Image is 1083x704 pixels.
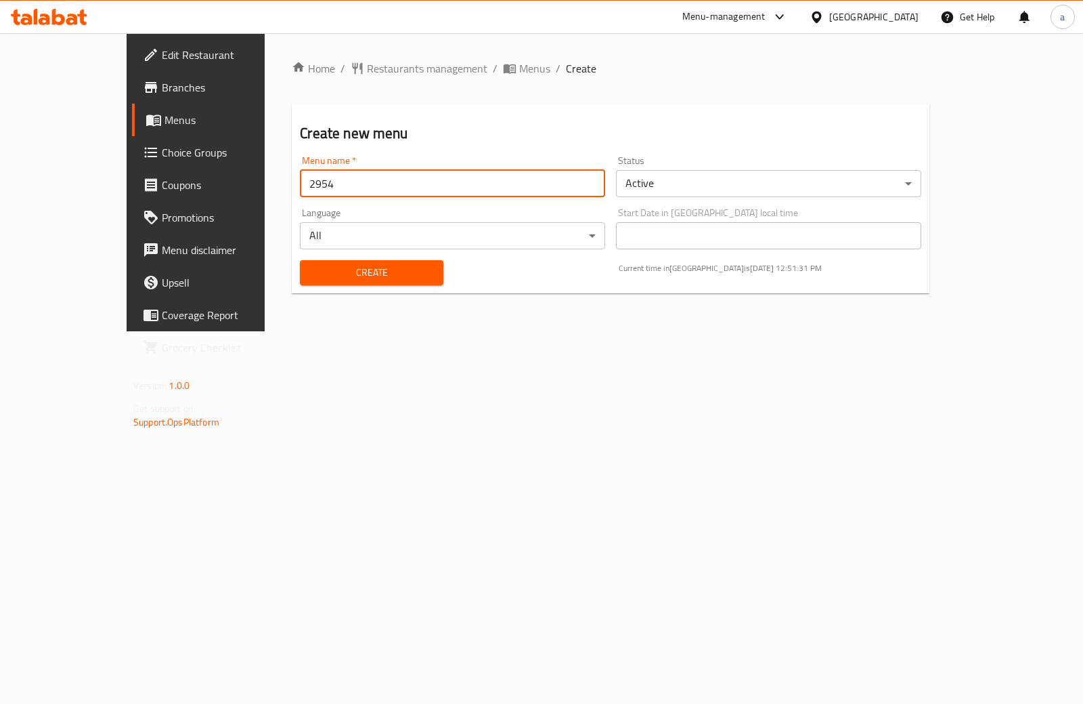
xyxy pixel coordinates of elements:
[132,299,307,331] a: Coverage Report
[616,170,921,197] div: Active
[556,60,560,77] li: /
[132,136,307,169] a: Choice Groups
[519,60,550,77] span: Menus
[132,104,307,136] a: Menus
[300,260,443,285] button: Create
[503,60,550,77] a: Menus
[133,400,196,417] span: Get support on:
[493,60,498,77] li: /
[292,60,335,77] a: Home
[132,266,307,299] a: Upsell
[162,274,296,291] span: Upsell
[162,144,296,161] span: Choice Groups
[132,234,307,266] a: Menu disclaimer
[132,39,307,71] a: Edit Restaurant
[367,60,487,77] span: Restaurants management
[162,177,296,193] span: Coupons
[566,60,596,77] span: Create
[132,201,307,234] a: Promotions
[132,331,307,364] a: Grocery Checklist
[169,377,190,394] span: 1.0.0
[829,9,919,24] div: [GEOGRAPHIC_DATA]
[300,123,921,144] h2: Create new menu
[162,79,296,96] span: Branches
[300,170,605,197] input: Please enter Menu name
[311,264,432,281] span: Create
[133,377,167,394] span: Version:
[162,209,296,226] span: Promotions
[132,169,307,201] a: Coupons
[682,9,766,25] div: Menu-management
[292,60,929,77] nav: breadcrumb
[164,112,296,128] span: Menus
[351,60,487,77] a: Restaurants management
[340,60,345,77] li: /
[619,262,921,274] p: Current time in [GEOGRAPHIC_DATA] is [DATE] 12:51:31 PM
[162,339,296,356] span: Grocery Checklist
[162,307,296,323] span: Coverage Report
[132,71,307,104] a: Branches
[1060,9,1065,24] span: a
[162,47,296,63] span: Edit Restaurant
[300,222,605,249] div: All
[162,242,296,258] span: Menu disclaimer
[133,413,219,431] a: Support.OpsPlatform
